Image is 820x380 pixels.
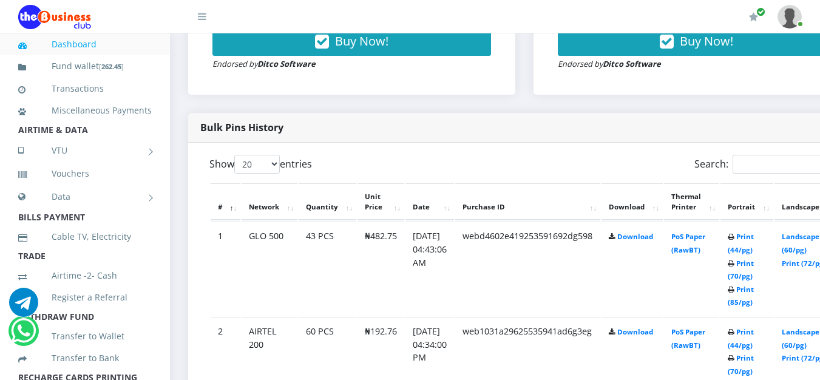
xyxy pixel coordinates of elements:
[671,232,705,254] a: PoS Paper (RawBT)
[18,344,152,372] a: Transfer to Bank
[242,183,297,221] th: Network: activate to sort column ascending
[617,327,653,336] a: Download
[18,97,152,124] a: Miscellaneous Payments
[603,58,661,69] strong: Ditco Software
[335,33,388,49] span: Buy Now!
[200,121,283,134] strong: Bulk Pins History
[671,327,705,350] a: PoS Paper (RawBT)
[680,33,733,49] span: Buy Now!
[18,182,152,212] a: Data
[664,183,719,221] th: Thermal Printer: activate to sort column ascending
[9,297,38,317] a: Chat for support
[558,58,661,69] small: Endorsed by
[455,183,600,221] th: Purchase ID: activate to sort column ascending
[18,135,152,166] a: VTU
[756,7,765,16] span: Renew/Upgrade Subscription
[455,222,600,316] td: webd4602e419253591692dg598
[357,222,404,316] td: ₦482.75
[357,183,404,221] th: Unit Price: activate to sort column ascending
[299,222,356,316] td: 43 PCS
[601,183,663,221] th: Download: activate to sort column ascending
[728,259,754,281] a: Print (70/pg)
[18,322,152,350] a: Transfer to Wallet
[728,353,754,376] a: Print (70/pg)
[211,222,240,316] td: 1
[778,5,802,29] img: User
[18,5,91,29] img: Logo
[212,58,316,69] small: Endorsed by
[18,30,152,58] a: Dashboard
[728,232,754,254] a: Print (44/pg)
[617,232,653,241] a: Download
[720,183,773,221] th: Portrait: activate to sort column ascending
[234,155,280,174] select: Showentries
[211,183,240,221] th: #: activate to sort column descending
[18,223,152,251] a: Cable TV, Electricity
[782,327,819,350] a: Landscape (60/pg)
[209,155,312,174] label: Show entries
[99,62,124,71] small: [ ]
[749,12,758,22] i: Renew/Upgrade Subscription
[782,232,819,254] a: Landscape (60/pg)
[18,52,152,81] a: Fund wallet[262.45]
[18,160,152,188] a: Vouchers
[405,183,454,221] th: Date: activate to sort column ascending
[11,325,36,345] a: Chat for support
[242,222,297,316] td: GLO 500
[101,62,121,71] b: 262.45
[728,327,754,350] a: Print (44/pg)
[18,283,152,311] a: Register a Referral
[18,262,152,290] a: Airtime -2- Cash
[257,58,316,69] strong: Ditco Software
[405,222,454,316] td: [DATE] 04:43:06 AM
[299,183,356,221] th: Quantity: activate to sort column ascending
[18,75,152,103] a: Transactions
[728,285,754,307] a: Print (85/pg)
[212,27,491,56] button: Buy Now!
